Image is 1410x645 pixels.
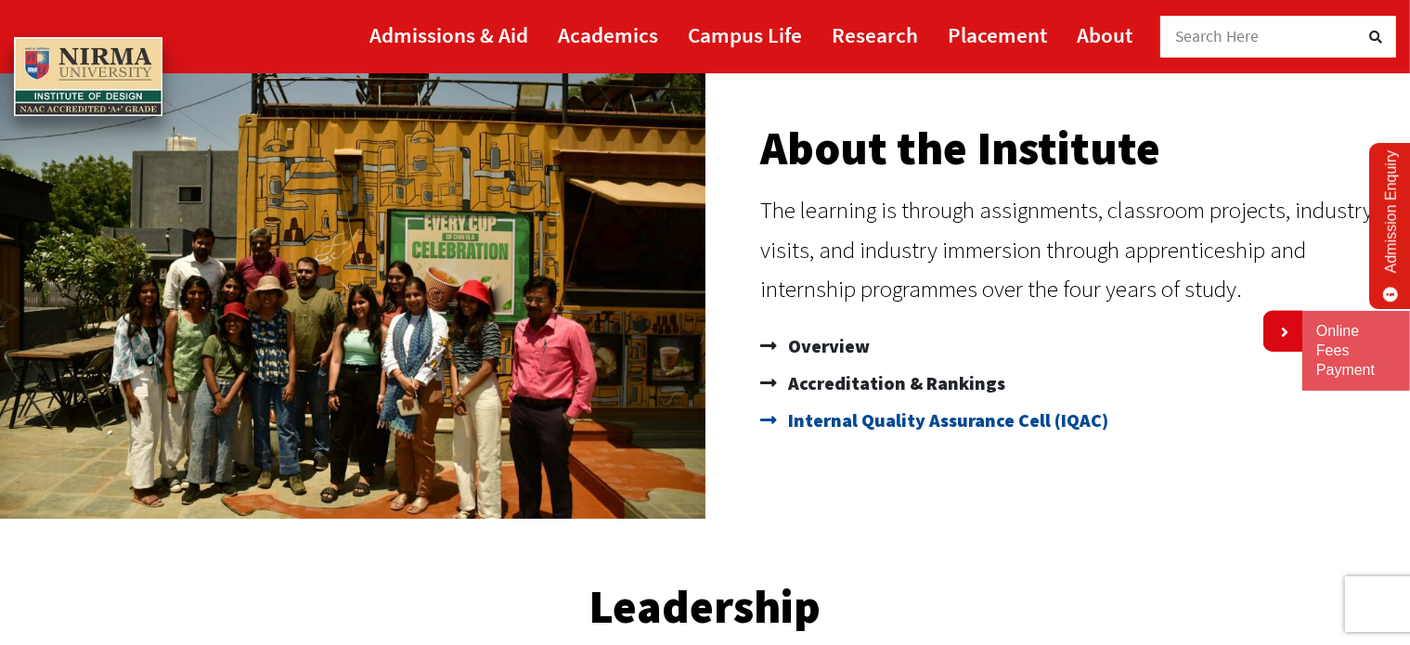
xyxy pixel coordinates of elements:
a: Accreditation & Rankings [761,365,1392,402]
span: Internal Quality Assurance Cell (IQAC) [784,402,1109,439]
span: Overview [784,328,871,365]
a: Placement [948,14,1047,56]
a: About [1077,14,1132,56]
a: Internal Quality Assurance Cell (IQAC) [761,402,1392,439]
a: Overview [761,328,1392,365]
span: Search Here [1175,26,1260,46]
a: Online Fees Payment [1316,322,1396,380]
h2: Leadership [186,584,1225,630]
h2: About the Institute [761,125,1392,172]
div: The learning is through assignments, classroom projects, industry visits, and industry immersion ... [761,190,1392,309]
a: Academics [558,14,658,56]
a: Campus Life [688,14,802,56]
span: Accreditation & Rankings [784,365,1006,402]
a: Admissions & Aid [369,14,528,56]
a: Research [832,14,918,56]
img: main_logo [14,37,162,117]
